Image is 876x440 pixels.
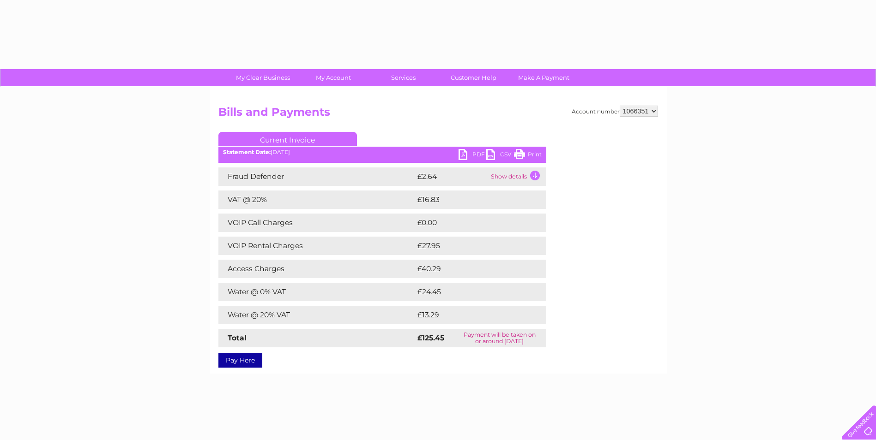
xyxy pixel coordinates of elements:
[435,69,512,86] a: Customer Help
[218,167,415,186] td: Fraud Defender
[223,149,271,155] b: Statement Date:
[415,260,528,278] td: £40.29
[218,283,415,301] td: Water @ 0% VAT
[365,69,441,86] a: Services
[506,69,582,86] a: Make A Payment
[489,167,546,186] td: Show details
[218,149,546,155] div: [DATE]
[415,190,527,209] td: £16.83
[415,237,527,255] td: £27.95
[295,69,371,86] a: My Account
[572,106,658,117] div: Account number
[218,132,357,146] a: Current Invoice
[218,306,415,324] td: Water @ 20% VAT
[415,306,527,324] td: £13.29
[514,149,542,162] a: Print
[415,283,528,301] td: £24.45
[415,167,489,186] td: £2.64
[225,69,301,86] a: My Clear Business
[415,214,525,232] td: £0.00
[218,214,415,232] td: VOIP Call Charges
[218,190,415,209] td: VAT @ 20%
[486,149,514,162] a: CSV
[218,353,262,368] a: Pay Here
[453,329,546,347] td: Payment will be taken on or around [DATE]
[459,149,486,162] a: PDF
[218,106,658,123] h2: Bills and Payments
[228,333,247,342] strong: Total
[218,260,415,278] td: Access Charges
[218,237,415,255] td: VOIP Rental Charges
[417,333,444,342] strong: £125.45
